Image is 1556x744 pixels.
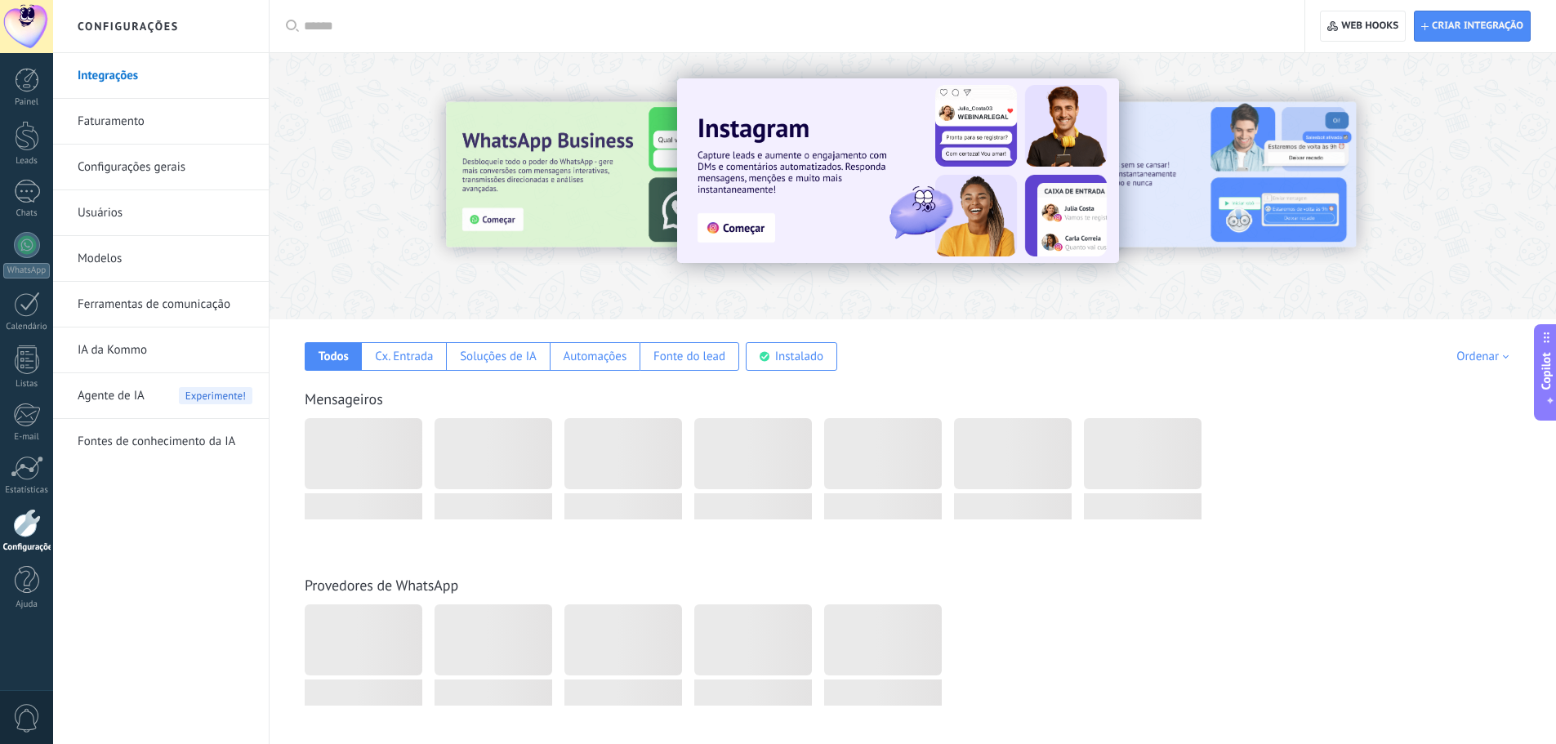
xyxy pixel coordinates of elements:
a: IA da Kommo [78,327,252,373]
li: Faturamento [53,99,269,145]
a: Usuários [78,190,252,236]
a: Fontes de conhecimento da IA [78,419,252,465]
div: Cx. Entrada [375,349,433,364]
a: Integrações [78,53,252,99]
div: Painel [3,97,51,108]
div: Todos [319,349,349,364]
a: Agente de IAExperimente! [78,373,252,419]
li: Integrações [53,53,269,99]
span: Agente de IA [78,373,145,419]
a: Provedores de WhatsApp [305,576,458,595]
div: Fonte do lead [653,349,725,364]
button: Web hooks [1320,11,1406,42]
span: Experimente! [179,387,252,404]
span: Web hooks [1341,20,1398,33]
li: Fontes de conhecimento da IA [53,419,269,464]
li: Agente de IA [53,373,269,419]
div: E-mail [3,432,51,443]
li: Usuários [53,190,269,236]
img: Slide 3 [446,102,794,247]
a: Configurações gerais [78,145,252,190]
a: Ferramentas de comunicação [78,282,252,327]
div: Automações [563,349,626,364]
a: Modelos [78,236,252,282]
button: Criar integração [1414,11,1531,42]
div: Instalado [775,349,823,364]
li: IA da Kommo [53,327,269,373]
div: Chats [3,208,51,219]
li: Ferramentas de comunicação [53,282,269,327]
div: Calendário [3,322,51,332]
img: Slide 2 [1008,102,1356,247]
a: Faturamento [78,99,252,145]
div: Leads [3,156,51,167]
a: Mensageiros [305,390,383,408]
div: Configurações [3,542,51,553]
div: Soluções de IA [460,349,537,364]
div: Ajuda [3,599,51,610]
div: WhatsApp [3,263,50,278]
span: Copilot [1538,352,1554,390]
div: Listas [3,379,51,390]
li: Modelos [53,236,269,282]
img: Slide 1 [677,78,1119,263]
div: Estatísticas [3,485,51,496]
div: Ordenar [1456,349,1514,364]
span: Criar integração [1432,20,1523,33]
li: Configurações gerais [53,145,269,190]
